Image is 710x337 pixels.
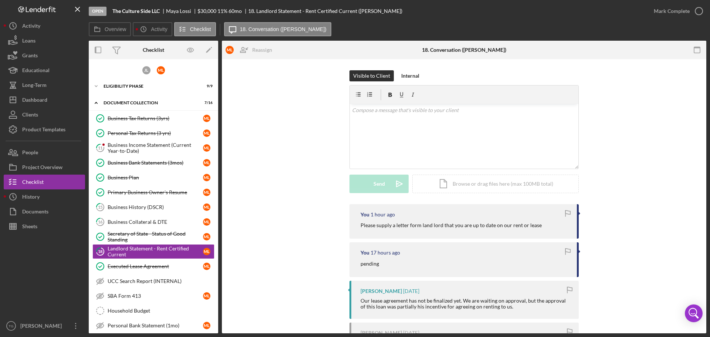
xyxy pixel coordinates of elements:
a: UCC Search Report (INTERNAL) [92,274,214,289]
button: Dashboard [4,92,85,107]
div: [PERSON_NAME] [361,288,402,294]
a: People [4,145,85,160]
time: 2025-09-23 06:17 [371,250,400,256]
div: Checklist [22,175,44,191]
div: 18. Landlord Statement - Rent Certified Current ([PERSON_NAME]) [248,8,402,14]
div: Business Plan [108,175,203,181]
tspan: 11 [98,145,102,150]
time: 2025-09-16 23:42 [403,288,419,294]
label: 18. Conversation ([PERSON_NAME]) [240,26,327,32]
div: Executed Lease Agreement [108,263,203,269]
button: Mark Complete [646,4,706,18]
button: Activity [4,18,85,33]
button: Project Overview [4,160,85,175]
div: Reassign [252,43,272,57]
div: 11 % [217,8,227,14]
div: Household Budget [108,308,214,314]
a: Business Tax Returns (3yrs)ML [92,111,214,126]
div: Business History (DSCR) [108,204,203,210]
div: 9 / 9 [199,84,213,88]
div: Activity [22,18,40,35]
button: Overview [89,22,131,36]
button: Documents [4,204,85,219]
div: Checklist [143,47,164,53]
button: Checklist [4,175,85,189]
button: Educational [4,63,85,78]
div: M L [203,248,210,255]
div: 18. Conversation ([PERSON_NAME]) [422,47,506,53]
div: Eligibility Phase [104,84,194,88]
time: 2025-08-19 21:43 [403,330,419,336]
a: 15Business History (DSCR)ML [92,200,214,215]
button: Internal [398,70,423,81]
div: People [22,145,38,162]
button: Grants [4,48,85,63]
div: SBA Form 413 [108,293,203,299]
div: M L [203,233,210,240]
a: History [4,189,85,204]
div: J L [142,66,151,74]
div: Personal Tax Returns (3 yrs) [108,130,203,136]
div: Open Intercom Messenger [685,304,703,322]
div: M L [203,129,210,137]
label: Checklist [190,26,211,32]
div: Open [89,7,106,16]
div: Landlord Statement - Rent Certified Current [108,246,203,257]
div: UCC Search Report (INTERNAL) [108,278,214,284]
div: M L [203,144,210,152]
a: Personal Bank Statement (1mo)ML [92,318,214,333]
button: Send [349,175,409,193]
div: M L [203,292,210,300]
div: Visible to Client [353,70,390,81]
div: Grants [22,48,38,65]
a: Secretary of State - Status of Good StandingML [92,229,214,244]
a: Primary Business Owner's ResumeML [92,185,214,200]
button: 18. Conversation ([PERSON_NAME]) [224,22,331,36]
a: SBA Form 413ML [92,289,214,303]
div: Send [373,175,385,193]
button: TG[PERSON_NAME] [4,319,85,333]
p: pending [361,260,379,268]
div: Secretary of State - Status of Good Standing [108,231,203,243]
label: Activity [151,26,167,32]
button: Sheets [4,219,85,234]
div: Sheets [22,219,37,236]
time: 2025-09-23 22:00 [371,212,395,218]
button: Clients [4,107,85,122]
div: Business Income Statement (Current Year-to-Date) [108,142,203,154]
label: Overview [105,26,126,32]
div: M L [203,174,210,181]
div: Personal Bank Statement (1mo) [108,323,203,328]
div: History [22,189,40,206]
a: Long-Term [4,78,85,92]
div: M L [203,203,210,211]
a: 16Business Collateral & DTEML [92,215,214,229]
b: The Culture Side LLC [112,8,160,14]
div: Document Collection [104,101,194,105]
div: Mark Complete [654,4,690,18]
a: 18Landlord Statement - Rent Certified CurrentML [92,244,214,259]
tspan: 15 [98,205,102,209]
div: M L [203,322,210,329]
a: Business Bank Statements (3mos)ML [92,155,214,170]
div: Maya Lossi [166,8,197,14]
div: M L [203,263,210,270]
button: Visible to Client [349,70,394,81]
a: Product Templates [4,122,85,137]
button: Loans [4,33,85,48]
div: Primary Business Owner's Resume [108,189,203,195]
div: You [361,212,369,218]
button: Checklist [174,22,216,36]
div: You [361,250,369,256]
a: Personal Tax Returns (3 yrs)ML [92,126,214,141]
div: Business Tax Returns (3yrs) [108,115,203,121]
div: 60 mo [229,8,242,14]
div: Business Bank Statements (3mos) [108,160,203,166]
